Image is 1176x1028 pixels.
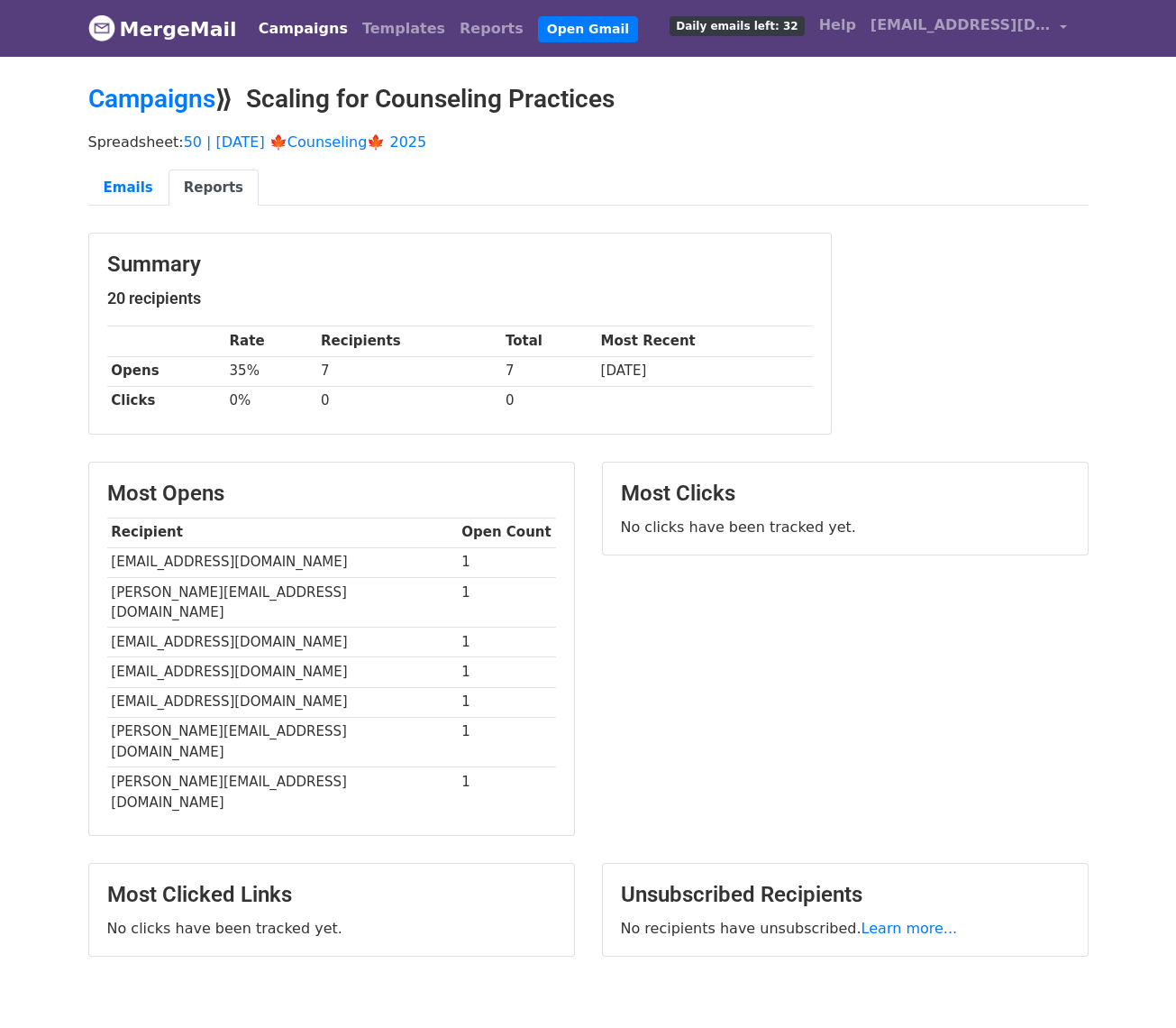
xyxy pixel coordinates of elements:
th: Recipient [107,518,458,547]
a: Reports [452,11,531,47]
a: Open Gmail [538,16,638,42]
td: 1 [458,687,556,717]
td: [DATE] [597,356,813,386]
p: No clicks have been tracked yet. [107,919,556,938]
img: MergeMail logo [88,14,115,41]
td: [EMAIL_ADDRESS][DOMAIN_NAME] [107,657,458,687]
h3: Summary [107,252,813,278]
td: [PERSON_NAME][EMAIL_ADDRESS][DOMAIN_NAME] [107,717,458,767]
td: 1 [458,767,556,817]
h3: Most Clicks [621,481,1070,507]
td: [PERSON_NAME][EMAIL_ADDRESS][DOMAIN_NAME] [107,577,458,628]
a: Learn more... [861,920,958,937]
a: Templates [355,11,452,47]
td: 0 [316,386,501,416]
h3: Unsubscribed Recipients [621,882,1070,908]
td: [PERSON_NAME][EMAIL_ADDRESS][DOMAIN_NAME] [107,767,458,817]
span: [EMAIL_ADDRESS][DOMAIN_NAME] [871,14,1051,36]
th: Rate [225,326,317,356]
td: 7 [316,356,501,386]
th: Total [501,326,597,356]
td: [EMAIL_ADDRESS][DOMAIN_NAME] [107,547,458,577]
h3: Most Clicked Links [107,882,556,908]
td: 0% [225,386,317,416]
th: Open Count [458,518,556,547]
span: Daily emails left: 32 [670,16,804,36]
h5: 20 recipients [107,289,813,308]
td: 1 [458,628,556,657]
a: MergeMail [88,10,237,48]
td: 1 [458,657,556,687]
a: Help [812,7,863,43]
td: 7 [501,356,597,386]
td: [EMAIL_ADDRESS][DOMAIN_NAME] [107,628,458,657]
a: Campaigns [88,84,215,114]
a: [EMAIL_ADDRESS][DOMAIN_NAME] [863,7,1074,50]
td: 35% [225,356,317,386]
p: Spreadsheet: [88,133,1089,151]
p: No clicks have been tracked yet. [621,518,1070,537]
a: Campaigns [251,11,355,47]
h3: Most Opens [107,481,556,507]
td: 1 [458,717,556,767]
td: 1 [458,547,556,577]
p: No recipients have unsubscribed. [621,919,1070,938]
h2: ⟫ Scaling for Counseling Practices [88,84,1089,115]
a: Daily emails left: 32 [662,7,811,43]
th: Clicks [107,386,225,416]
iframe: Chat Widget [1086,941,1176,1028]
td: 1 [458,577,556,628]
td: 0 [501,386,597,416]
a: 50 | [DATE] 🍁Counseling🍁 2025 [184,133,427,151]
a: Emails [88,170,169,207]
td: [EMAIL_ADDRESS][DOMAIN_NAME] [107,687,458,717]
a: Reports [169,170,259,207]
th: Recipients [316,326,501,356]
th: Most Recent [597,326,813,356]
th: Opens [107,356,225,386]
